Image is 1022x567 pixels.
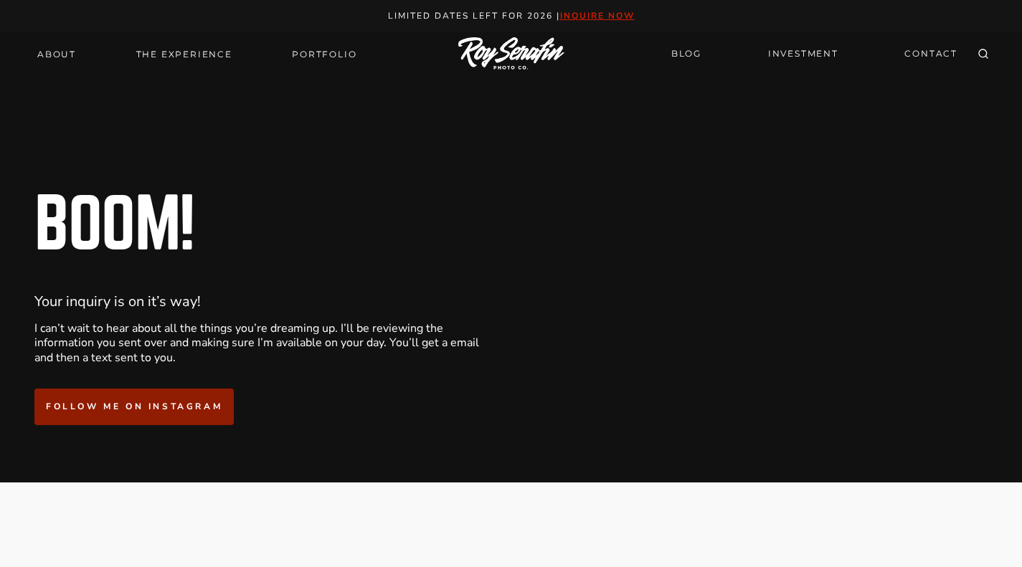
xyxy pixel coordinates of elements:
[663,42,710,67] a: BLOG
[663,42,966,67] nav: Secondary Navigation
[34,389,234,425] a: Follow me on instagram
[896,42,966,67] a: CONTACT
[34,295,500,321] div: Your inquiry is on it’s way!
[973,44,993,65] button: View Search Form
[458,37,564,71] img: Logo of Roy Serafin Photo Co., featuring stylized text in white on a light background, representi...
[16,9,1007,24] p: Limited Dates LEft for 2026 |
[34,321,500,366] p: I can’t wait to hear about all the things you’re dreaming up. I’ll be reviewing the information y...
[128,44,241,65] a: THE EXPERIENCE
[283,44,365,65] a: Portfolio
[29,44,85,65] a: About
[34,191,500,260] h2: BOOM!
[560,10,635,22] a: inquire now
[760,42,847,67] a: INVESTMENT
[29,44,365,65] nav: Primary Navigation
